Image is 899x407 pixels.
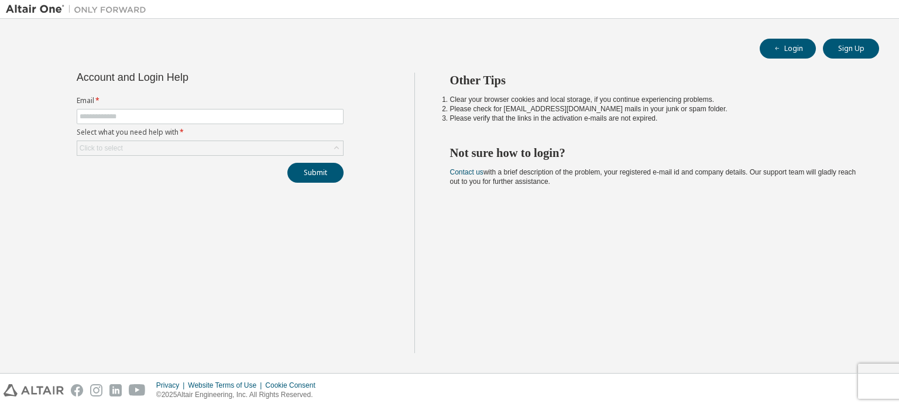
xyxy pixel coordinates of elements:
[760,39,816,59] button: Login
[450,95,859,104] li: Clear your browser cookies and local storage, if you continue experiencing problems.
[6,4,152,15] img: Altair One
[77,96,344,105] label: Email
[450,168,483,176] a: Contact us
[90,384,102,396] img: instagram.svg
[77,73,290,82] div: Account and Login Help
[188,381,265,390] div: Website Terms of Use
[156,381,188,390] div: Privacy
[287,163,344,183] button: Submit
[109,384,122,396] img: linkedin.svg
[823,39,879,59] button: Sign Up
[77,141,343,155] div: Click to select
[450,145,859,160] h2: Not sure how to login?
[77,128,344,137] label: Select what you need help with
[129,384,146,396] img: youtube.svg
[450,73,859,88] h2: Other Tips
[156,390,322,400] p: © 2025 Altair Engineering, Inc. All Rights Reserved.
[80,143,123,153] div: Click to select
[4,384,64,396] img: altair_logo.svg
[450,168,856,186] span: with a brief description of the problem, your registered e-mail id and company details. Our suppo...
[71,384,83,396] img: facebook.svg
[450,114,859,123] li: Please verify that the links in the activation e-mails are not expired.
[450,104,859,114] li: Please check for [EMAIL_ADDRESS][DOMAIN_NAME] mails in your junk or spam folder.
[265,381,322,390] div: Cookie Consent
